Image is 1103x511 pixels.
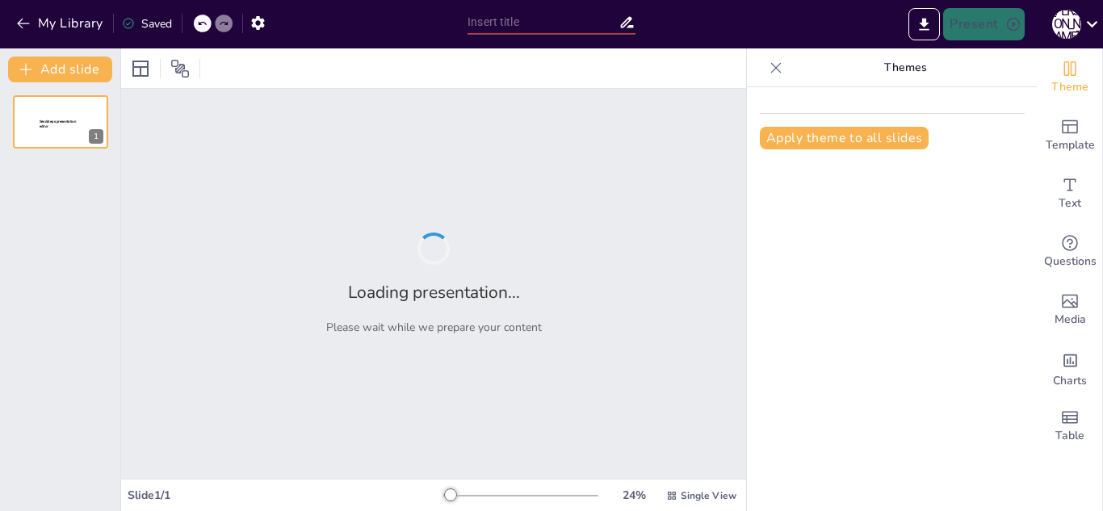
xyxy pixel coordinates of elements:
h2: Loading presentation... [348,281,520,304]
button: Present [943,8,1024,40]
span: Media [1055,311,1086,329]
span: Sendsteps presentation editor [40,119,76,128]
span: Text [1059,195,1081,212]
span: Charts [1053,372,1087,390]
button: Apply theme to all slides [760,127,929,149]
span: Theme [1051,78,1088,96]
div: 24 % [614,488,653,503]
span: Template [1046,136,1095,154]
span: Position [170,59,190,78]
button: Add slide [8,57,112,82]
input: Insert title [468,10,619,34]
button: Export to PowerPoint [908,8,940,40]
div: Add ready made slides [1038,107,1102,165]
div: Layout [128,56,153,82]
div: 1 [89,129,103,144]
span: Questions [1044,253,1097,270]
span: Single View [681,489,736,502]
div: Add a table [1038,397,1102,455]
div: Change the overall theme [1038,48,1102,107]
button: My Library [12,10,110,36]
div: Add images, graphics, shapes or video [1038,281,1102,339]
p: Please wait while we prepare your content [326,320,542,335]
div: Get real-time input from your audience [1038,223,1102,281]
span: Table [1055,427,1084,445]
div: [PERSON_NAME] [1052,10,1081,39]
div: Add charts and graphs [1038,339,1102,397]
div: Slide 1 / 1 [128,488,443,503]
div: Add text boxes [1038,165,1102,223]
div: Saved [122,16,172,31]
div: 1 [13,95,108,149]
button: [PERSON_NAME] [1052,8,1081,40]
p: Themes [789,48,1021,87]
